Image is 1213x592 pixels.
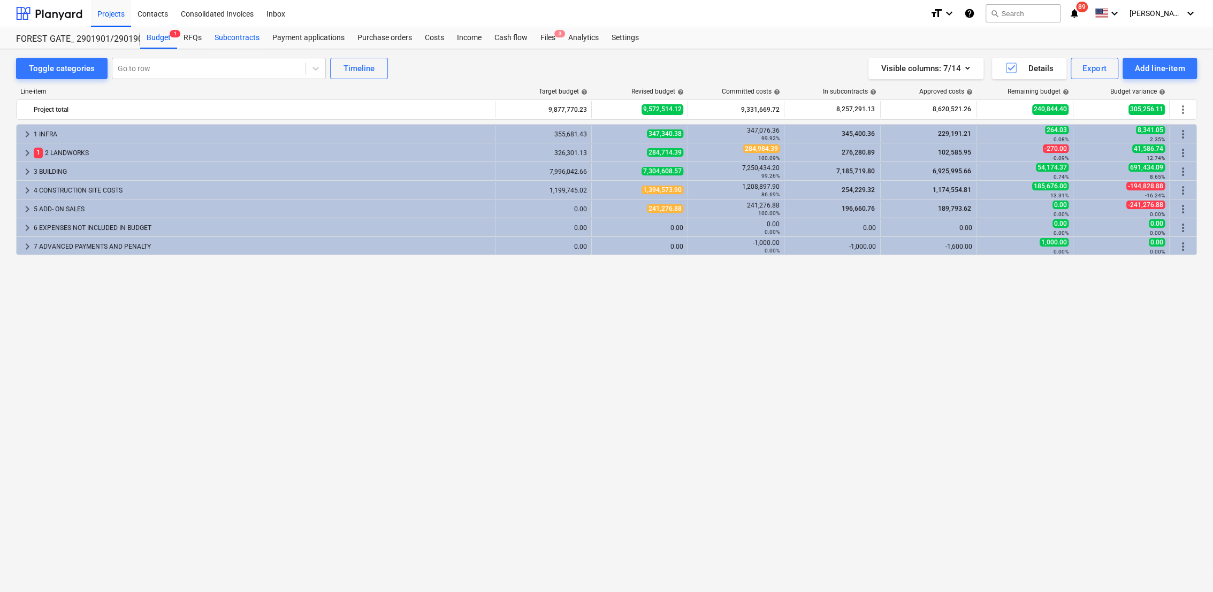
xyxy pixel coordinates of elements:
[579,89,588,95] span: help
[761,173,780,179] small: 99.26%
[761,135,780,141] small: 99.92%
[1076,2,1088,12] span: 89
[1145,193,1165,198] small: -16.24%
[1052,219,1069,228] span: 0.00
[743,144,780,153] span: 284,984.39
[992,58,1066,79] button: Details
[772,89,780,95] span: help
[789,243,876,250] div: -1,000.00
[418,27,451,49] a: Costs
[34,219,491,236] div: 6 EXPENSES NOT INCLUDED IN BUDGET
[932,105,972,114] span: 8,620,521.26
[885,224,972,232] div: 0.00
[692,164,780,179] div: 7,250,434.20
[605,27,645,49] a: Settings
[1050,193,1069,198] small: 13.31%
[937,149,972,156] span: 102,585.95
[1061,89,1069,95] span: help
[451,27,488,49] a: Income
[1134,61,1185,75] div: Add line-item
[1130,9,1183,18] span: [PERSON_NAME]
[1136,126,1165,134] span: 8,341.05
[1126,201,1165,209] span: -241,276.88
[1128,104,1165,114] span: 305,256.11
[500,101,587,118] div: 9,877,770.23
[1149,219,1165,228] span: 0.00
[1123,58,1197,79] button: Add line-item
[34,101,491,118] div: Project total
[1147,155,1165,161] small: 12.74%
[140,27,177,49] div: Budget
[1045,126,1069,134] span: 264.03
[642,186,683,194] span: 1,394,573.90
[835,105,876,114] span: 8,257,291.13
[647,148,683,157] span: 284,714.39
[488,27,534,49] a: Cash flow
[990,9,999,18] span: search
[841,130,876,137] span: 345,400.36
[1005,61,1054,75] div: Details
[562,27,605,49] a: Analytics
[692,239,780,254] div: -1,000.00
[841,186,876,194] span: 254,229.32
[675,89,684,95] span: help
[1108,7,1121,20] i: keyboard_arrow_down
[34,182,491,199] div: 4 CONSTRUCTION SITE COSTS
[266,27,351,49] a: Payment applications
[692,220,780,235] div: 0.00
[692,202,780,217] div: 241,276.88
[1177,184,1189,197] span: More actions
[1177,203,1189,216] span: More actions
[1126,182,1165,190] span: -194,828.88
[351,27,418,49] a: Purchase orders
[1071,58,1119,79] button: Export
[500,243,587,250] div: 0.00
[868,89,876,95] span: help
[1177,128,1189,141] span: More actions
[1054,230,1069,236] small: 0.00%
[16,34,127,45] div: FOREST GATE_ 2901901/2901902/2901903
[1054,174,1069,180] small: 0.74%
[823,88,876,95] div: In subcontracts
[1177,240,1189,253] span: More actions
[986,4,1061,22] button: Search
[500,130,587,138] div: 355,681.43
[1054,211,1069,217] small: 0.00%
[930,7,943,20] i: format_size
[765,248,780,253] small: 0.00%
[932,167,972,175] span: 6,925,995.66
[1149,238,1165,247] span: 0.00
[596,243,683,250] div: 0.00
[1150,249,1165,255] small: 0.00%
[330,58,388,79] button: Timeline
[1150,211,1165,217] small: 0.00%
[1043,144,1069,153] span: -270.00
[29,61,95,75] div: Toggle categories
[1054,249,1069,255] small: 0.00%
[500,224,587,232] div: 0.00
[765,229,780,235] small: 0.00%
[534,27,562,49] div: Files
[1159,541,1213,592] div: Chat Widget
[1177,103,1189,116] span: More actions
[789,224,876,232] div: 0.00
[647,129,683,138] span: 347,340.38
[1177,221,1189,234] span: More actions
[344,61,375,75] div: Timeline
[1008,88,1069,95] div: Remaining budget
[1110,88,1165,95] div: Budget variance
[885,243,972,250] div: -1,600.00
[554,30,565,37] span: 3
[1069,7,1080,20] i: notifications
[21,203,34,216] span: keyboard_arrow_right
[692,127,780,142] div: 347,076.36
[1150,230,1165,236] small: 0.00%
[34,126,491,143] div: 1 INFRA
[170,30,180,37] span: 1
[758,155,780,161] small: 100.09%
[21,184,34,197] span: keyboard_arrow_right
[177,27,208,49] a: RFQs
